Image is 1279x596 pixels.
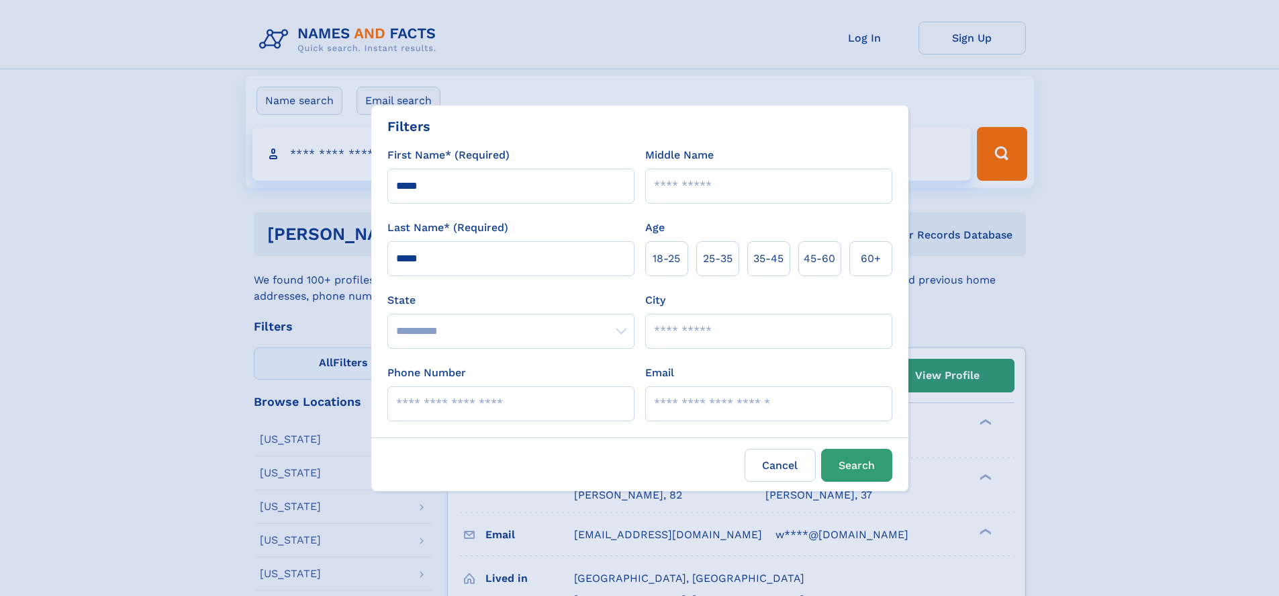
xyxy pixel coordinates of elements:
button: Search [821,449,892,482]
label: Last Name* (Required) [387,220,508,236]
label: Middle Name [645,147,714,163]
span: 25‑35 [703,251,732,267]
span: 35‑45 [753,251,784,267]
div: Filters [387,116,430,136]
span: 45‑60 [804,251,835,267]
label: First Name* (Required) [387,147,510,163]
label: Email [645,365,674,381]
span: 18‑25 [653,251,680,267]
label: State [387,292,634,308]
label: City [645,292,665,308]
label: Age [645,220,665,236]
label: Phone Number [387,365,466,381]
span: 60+ [861,251,881,267]
label: Cancel [745,449,816,482]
